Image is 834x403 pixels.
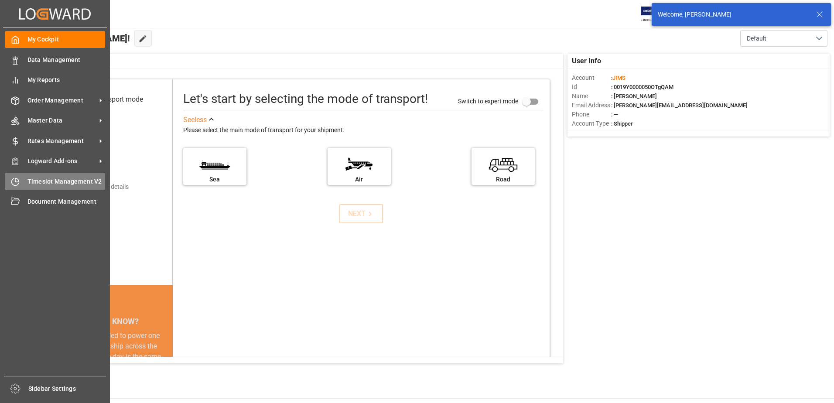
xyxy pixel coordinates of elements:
[27,177,106,186] span: Timeslot Management V2
[27,55,106,65] span: Data Management
[658,10,808,19] div: Welcome, [PERSON_NAME]
[612,75,625,81] span: JIMS
[27,75,106,85] span: My Reports
[27,116,96,125] span: Master Data
[641,7,671,22] img: Exertis%20JAM%20-%20Email%20Logo.jpg_1722504956.jpg
[611,84,673,90] span: : 0019Y0000050OTgQAM
[572,73,611,82] span: Account
[27,197,106,206] span: Document Management
[183,125,543,136] div: Please select the main mode of transport for your shipment.
[332,175,386,184] div: Air
[5,72,105,89] a: My Reports
[28,384,106,393] span: Sidebar Settings
[183,115,207,125] div: See less
[611,75,625,81] span: :
[572,101,611,110] span: Email Address
[27,96,96,105] span: Order Management
[36,30,130,47] span: Hello [PERSON_NAME]!
[188,175,242,184] div: Sea
[572,119,611,128] span: Account Type
[611,111,618,118] span: : —
[5,193,105,210] a: Document Management
[572,92,611,101] span: Name
[458,97,518,104] span: Switch to expert mode
[339,204,383,223] button: NEXT
[572,82,611,92] span: Id
[611,93,657,99] span: : [PERSON_NAME]
[572,110,611,119] span: Phone
[740,30,827,47] button: open menu
[27,157,96,166] span: Logward Add-ons
[5,31,105,48] a: My Cockpit
[611,102,748,109] span: : [PERSON_NAME][EMAIL_ADDRESS][DOMAIN_NAME]
[747,34,766,43] span: Default
[572,56,601,66] span: User Info
[27,35,106,44] span: My Cockpit
[5,51,105,68] a: Data Management
[476,175,530,184] div: Road
[27,137,96,146] span: Rates Management
[74,182,129,191] div: Add shipping details
[5,173,105,190] a: Timeslot Management V2
[611,120,633,127] span: : Shipper
[348,208,375,219] div: NEXT
[183,90,428,108] div: Let's start by selecting the mode of transport!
